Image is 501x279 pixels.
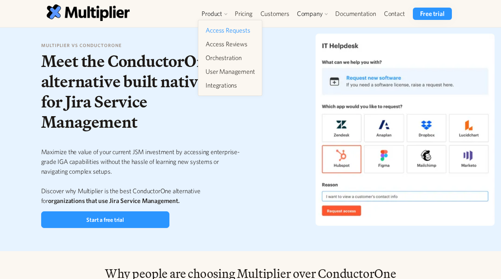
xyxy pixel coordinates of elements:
[203,65,258,78] a: User Management
[48,197,180,204] strong: organizations that use Jira Service Management.
[198,8,231,20] div: Product
[41,51,242,132] h1: Meet the ConductorOne alternative built natively for Jira Service Management
[297,9,323,18] div: Company
[41,211,169,228] a: Start a free trial
[331,8,380,20] a: Documentation
[203,38,258,51] a: Access Reviews
[293,8,332,20] div: Company
[413,8,452,20] a: Free trial
[203,79,258,92] a: Integrations
[202,9,222,18] div: Product
[380,8,409,20] a: Contact
[41,42,242,49] h6: multiplier vs conductorone
[231,8,256,20] a: Pricing
[41,147,242,206] p: Maximize the value of your current JSM investment by accessing enterprise-grade IGA capabilities ...
[203,24,258,37] a: Access Requests
[198,20,262,96] nav: Product
[203,51,258,64] a: Orchestration
[256,8,293,20] a: Customers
